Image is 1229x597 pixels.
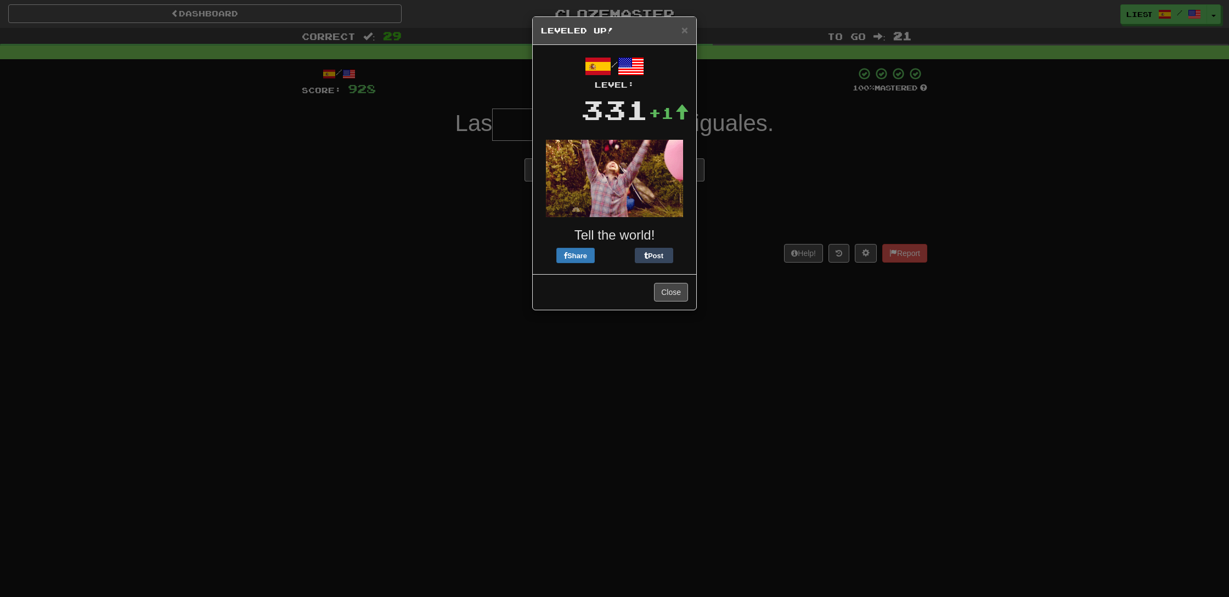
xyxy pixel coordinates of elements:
[595,248,635,263] iframe: X Post Button
[635,248,673,263] button: Post
[541,53,688,90] div: /
[541,228,688,242] h3: Tell the world!
[681,24,688,36] button: Close
[556,248,595,263] button: Share
[541,79,688,90] div: Level:
[581,90,649,129] div: 331
[649,102,689,124] div: +1
[654,283,688,302] button: Close
[546,140,683,217] img: andy-72a9b47756ecc61a9f6c0ef31017d13e025550094338bf53ee1bb5849c5fd8eb.gif
[541,25,688,36] h5: Leveled Up!
[681,24,688,36] span: ×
